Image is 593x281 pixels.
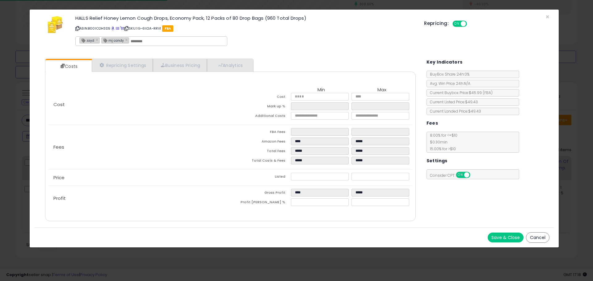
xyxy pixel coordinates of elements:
a: Your listing only [120,26,124,31]
span: Current Landed Price: $49.43 [427,109,481,114]
h5: Settings [427,157,448,165]
td: Listed [230,173,291,182]
p: ASIN: B00IO2H3DS | SKU: 1G-6V2A-RRVI [75,23,415,33]
span: FBA [162,25,174,32]
button: Save & Close [488,233,524,242]
span: OFF [466,21,476,27]
td: Additional Costs [230,112,291,122]
span: OFF [469,172,479,178]
h5: Key Indicators [427,58,463,66]
p: Price [48,175,230,180]
span: $45.99 [469,90,493,95]
span: $0.30 min [427,139,448,145]
h5: Repricing: [424,21,449,26]
p: Profit [48,196,230,201]
td: Mark up % [230,102,291,112]
span: ON [456,172,464,178]
a: All offer listings [116,26,119,31]
span: × [545,12,549,21]
a: Costs [45,60,91,72]
span: mj candy [102,38,124,43]
td: FBA Fees [230,128,291,138]
td: Gross Profit [230,189,291,198]
h5: Fees [427,119,438,127]
span: 15.00 % for > $10 [427,146,456,151]
span: ON [453,21,461,27]
a: Business Pricing [153,59,207,72]
h3: HALLS Relief Honey Lemon Cough Drops, Economy Pack, 12 Packs of 80 Drop Bags (960 Total Drops) [75,16,415,20]
button: Cancel [526,232,549,243]
span: zayd [80,38,94,43]
a: × [125,37,129,43]
td: Profit [PERSON_NAME] % [230,198,291,208]
td: Total Costs & Fees [230,157,291,166]
th: Min [291,87,351,93]
span: 8.00 % for <= $10 [427,133,457,151]
img: 41FB7b0O0zL._SL60_.jpg [46,16,64,34]
a: Analytics [207,59,253,72]
span: Current Buybox Price: [427,90,493,95]
td: Amazon Fees [230,138,291,147]
p: Fees [48,145,230,150]
span: Current Listed Price: $49.43 [427,99,478,105]
td: Total Fees [230,147,291,157]
a: × [96,37,99,43]
span: BuyBox Share 24h: 0% [427,72,469,77]
th: Max [351,87,412,93]
span: Consider CPT: [427,173,478,178]
span: ( FBA ) [483,90,493,95]
a: Repricing Settings [92,59,153,72]
p: Cost [48,102,230,107]
td: Cost [230,93,291,102]
span: Avg. Win Price 24h: N/A [427,81,470,86]
a: BuyBox page [111,26,115,31]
